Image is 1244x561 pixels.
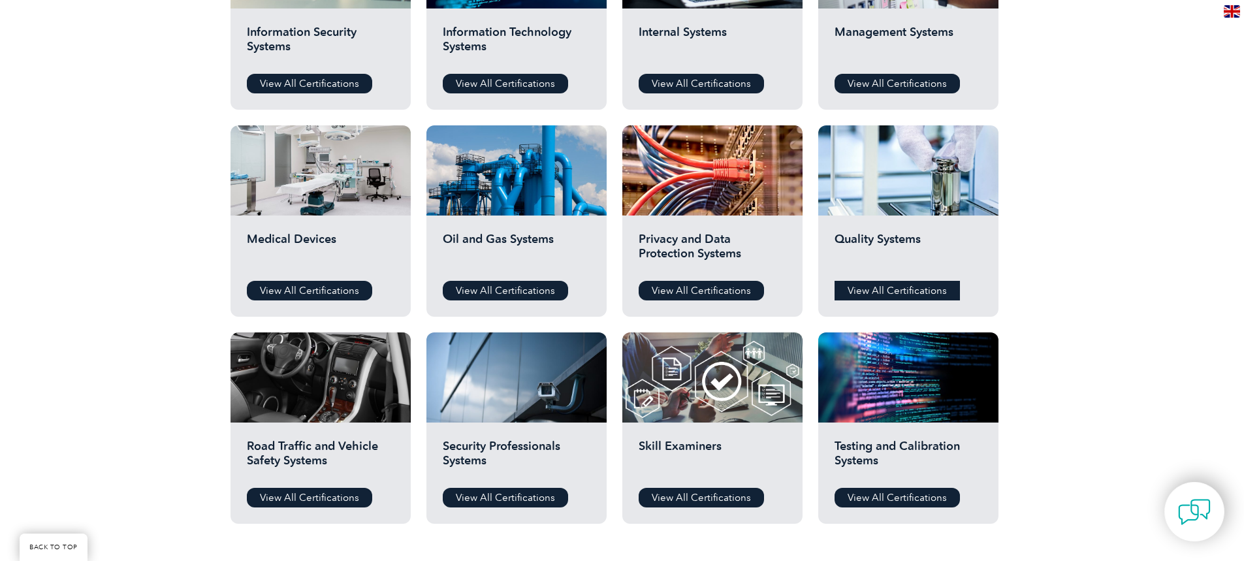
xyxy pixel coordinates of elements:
[247,74,372,93] a: View All Certifications
[247,488,372,507] a: View All Certifications
[443,232,590,271] h2: Oil and Gas Systems
[247,281,372,300] a: View All Certifications
[835,488,960,507] a: View All Certifications
[443,281,568,300] a: View All Certifications
[247,25,394,64] h2: Information Security Systems
[639,232,786,271] h2: Privacy and Data Protection Systems
[247,232,394,271] h2: Medical Devices
[639,74,764,93] a: View All Certifications
[835,74,960,93] a: View All Certifications
[639,439,786,478] h2: Skill Examiners
[443,25,590,64] h2: Information Technology Systems
[639,281,764,300] a: View All Certifications
[639,25,786,64] h2: Internal Systems
[247,439,394,478] h2: Road Traffic and Vehicle Safety Systems
[1224,5,1240,18] img: en
[835,281,960,300] a: View All Certifications
[443,439,590,478] h2: Security Professionals Systems
[443,488,568,507] a: View All Certifications
[443,74,568,93] a: View All Certifications
[835,439,982,478] h2: Testing and Calibration Systems
[835,25,982,64] h2: Management Systems
[639,488,764,507] a: View All Certifications
[20,534,88,561] a: BACK TO TOP
[835,232,982,271] h2: Quality Systems
[1178,496,1211,528] img: contact-chat.png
